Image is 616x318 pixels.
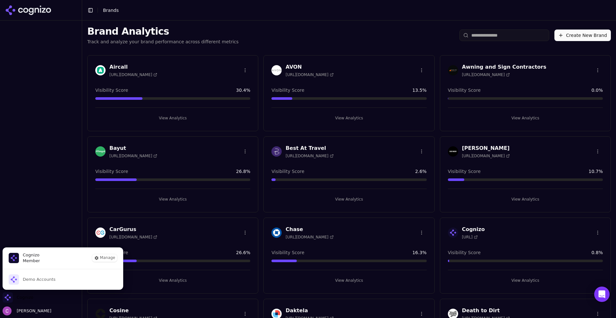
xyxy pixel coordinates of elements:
[109,307,157,314] h3: Cosine
[591,249,603,256] span: 0.8 %
[87,39,239,45] p: Track and analyze your brand performance across different metrics
[3,292,33,303] button: Close organization switcher
[448,275,603,286] button: View Analytics
[554,30,611,41] button: Create New Brand
[271,228,282,238] img: Chase
[14,308,51,314] span: [PERSON_NAME]
[462,153,510,159] span: [URL][DOMAIN_NAME]
[23,277,56,282] span: Demo Accounts
[103,8,119,13] span: Brands
[95,65,106,75] img: Aircall
[462,235,478,240] span: [URL]
[23,252,40,258] span: Cognizo
[286,72,333,77] span: [URL][DOMAIN_NAME]
[271,87,304,93] span: Visibility Score
[286,226,333,233] h3: Chase
[591,87,603,93] span: 0.0 %
[95,146,106,157] img: Bayut
[448,249,481,256] span: Visibility Score
[236,87,250,93] span: 30.4 %
[271,194,426,204] button: View Analytics
[448,194,603,204] button: View Analytics
[17,295,33,300] span: Cognizo
[23,258,40,264] span: Member
[3,306,51,315] button: Open user button
[3,247,123,290] div: Cognizo is active
[109,153,157,159] span: [URL][DOMAIN_NAME]
[271,146,282,157] img: Best At Travel
[462,226,485,233] h3: Cognizo
[448,113,603,123] button: View Analytics
[271,113,426,123] button: View Analytics
[109,72,157,77] span: [URL][DOMAIN_NAME]
[271,168,304,175] span: Visibility Score
[9,253,19,263] img: Cognizo
[87,26,239,37] h1: Brand Analytics
[2,269,124,290] div: List of all organization memberships
[448,168,481,175] span: Visibility Score
[109,144,157,152] h3: Bayut
[95,87,128,93] span: Visibility Score
[589,168,603,175] span: 10.7 %
[3,292,13,303] img: Cognizo
[286,307,333,314] h3: Daktela
[95,228,106,238] img: CarGurus
[462,307,510,314] h3: Death to Dirt
[109,63,157,71] h3: Aircall
[594,287,610,302] div: Open Intercom Messenger
[271,275,426,286] button: View Analytics
[95,113,250,123] button: View Analytics
[236,249,250,256] span: 26.6 %
[415,168,427,175] span: 2.6 %
[271,65,282,75] img: AVON
[9,274,19,285] img: Demo Accounts
[286,235,333,240] span: [URL][DOMAIN_NAME]
[109,226,157,233] h3: CarGurus
[271,249,304,256] span: Visibility Score
[462,144,510,152] h3: [PERSON_NAME]
[95,275,250,286] button: View Analytics
[462,72,510,77] span: [URL][DOMAIN_NAME]
[448,87,481,93] span: Visibility Score
[236,168,250,175] span: 26.8 %
[103,7,598,13] nav: breadcrumb
[95,168,128,175] span: Visibility Score
[286,144,333,152] h3: Best At Travel
[95,194,250,204] button: View Analytics
[286,63,333,71] h3: AVON
[412,249,426,256] span: 16.3 %
[448,146,458,157] img: Buck Mason
[109,235,157,240] span: [URL][DOMAIN_NAME]
[448,228,458,238] img: Cognizo
[92,254,117,262] button: Manage
[462,63,546,71] h3: Awning and Sign Contractors
[286,153,333,159] span: [URL][DOMAIN_NAME]
[412,87,426,93] span: 13.5 %
[448,65,458,75] img: Awning and Sign Contractors
[3,306,12,315] img: Chris Abouraad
